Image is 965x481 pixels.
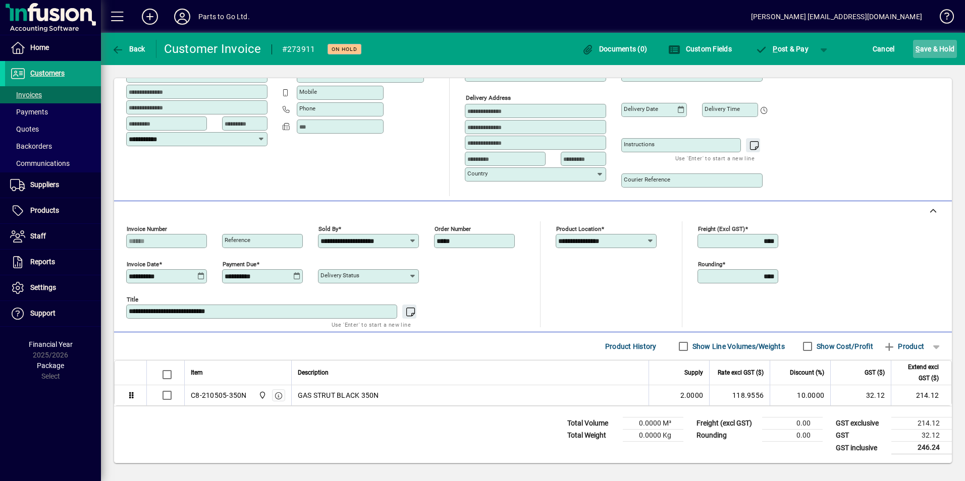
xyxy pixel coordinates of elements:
[10,142,52,150] span: Backorders
[913,40,957,58] button: Save & Hold
[770,385,830,405] td: 10.0000
[716,390,764,400] div: 118.9556
[556,225,601,232] mat-label: Product location
[698,261,722,268] mat-label: Rounding
[5,224,101,249] a: Staff
[870,40,897,58] button: Cancel
[675,152,755,164] mat-hint: Use 'Enter' to start a new line
[916,45,920,53] span: S
[684,367,703,378] span: Supply
[581,45,647,53] span: Documents (0)
[5,198,101,223] a: Products
[5,275,101,300] a: Settings
[29,340,73,348] span: Financial Year
[318,225,338,232] mat-label: Sold by
[897,362,939,384] span: Extend excl GST ($)
[5,250,101,275] a: Reports
[225,236,250,244] mat-label: Reference
[5,103,101,121] a: Payments
[435,225,471,232] mat-label: Order number
[5,121,101,138] a: Quotes
[680,390,704,400] span: 2.0000
[332,319,411,330] mat-hint: Use 'Enter' to start a new line
[624,141,655,148] mat-label: Instructions
[916,41,954,57] span: ave & Hold
[10,159,70,167] span: Communications
[30,258,55,266] span: Reports
[5,155,101,172] a: Communications
[831,442,891,454] td: GST inclusive
[30,206,59,214] span: Products
[5,86,101,103] a: Invoices
[891,442,952,454] td: 246.24
[10,125,39,133] span: Quotes
[666,40,734,58] button: Custom Fields
[932,2,952,35] a: Knowledge Base
[5,138,101,155] a: Backorders
[37,362,64,370] span: Package
[30,181,59,189] span: Suppliers
[223,261,256,268] mat-label: Payment due
[30,232,46,240] span: Staff
[579,40,650,58] button: Documents (0)
[891,385,951,405] td: 214.12
[127,261,159,268] mat-label: Invoice date
[134,8,166,26] button: Add
[10,91,42,99] span: Invoices
[831,417,891,430] td: GST exclusive
[815,341,873,351] label: Show Cost/Profit
[101,40,156,58] app-page-header-button: Back
[891,430,952,442] td: 32.12
[668,45,732,53] span: Custom Fields
[698,225,745,232] mat-label: Freight (excl GST)
[30,309,56,317] span: Support
[624,105,658,112] mat-label: Delivery date
[5,35,101,61] a: Home
[691,430,762,442] td: Rounding
[878,337,929,355] button: Product
[773,45,777,53] span: P
[127,296,138,303] mat-label: Title
[605,338,657,354] span: Product History
[601,337,661,355] button: Product History
[883,338,924,354] span: Product
[298,367,329,378] span: Description
[112,45,145,53] span: Back
[5,172,101,198] a: Suppliers
[10,108,48,116] span: Payments
[30,283,56,291] span: Settings
[624,176,670,183] mat-label: Courier Reference
[790,367,824,378] span: Discount (%)
[467,170,488,177] mat-label: Country
[691,417,762,430] td: Freight (excl GST)
[623,430,683,442] td: 0.0000 Kg
[30,43,49,51] span: Home
[109,40,148,58] button: Back
[298,390,379,400] span: GAS STRUT BLACK 350N
[751,9,922,25] div: [PERSON_NAME] [EMAIL_ADDRESS][DOMAIN_NAME]
[762,430,823,442] td: 0.00
[831,430,891,442] td: GST
[705,105,740,112] mat-label: Delivery time
[750,40,814,58] button: Post & Pay
[562,430,623,442] td: Total Weight
[865,367,885,378] span: GST ($)
[191,390,247,400] div: C8-210505-350N
[562,417,623,430] td: Total Volume
[299,88,317,95] mat-label: Mobile
[320,272,359,279] mat-label: Delivery status
[762,417,823,430] td: 0.00
[299,105,315,112] mat-label: Phone
[690,341,785,351] label: Show Line Volumes/Weights
[623,417,683,430] td: 0.0000 M³
[127,225,167,232] mat-label: Invoice number
[191,367,203,378] span: Item
[256,390,267,401] span: DAE - Bulk Store
[5,301,101,326] a: Support
[198,9,250,25] div: Parts to Go Ltd.
[282,41,315,57] div: #273911
[756,45,809,53] span: ost & Pay
[164,41,261,57] div: Customer Invoice
[891,417,952,430] td: 214.12
[332,46,357,52] span: On hold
